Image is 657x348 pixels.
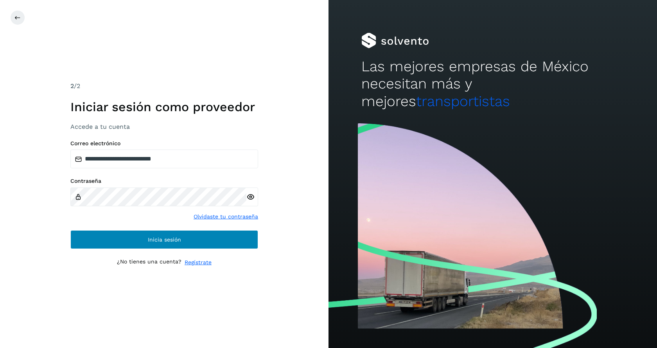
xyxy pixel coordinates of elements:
[70,230,258,249] button: Inicia sesión
[117,258,181,267] p: ¿No tienes una cuenta?
[185,258,212,267] a: Regístrate
[194,213,258,221] a: Olvidaste tu contraseña
[70,81,258,91] div: /2
[148,237,181,242] span: Inicia sesión
[361,58,624,110] h2: Las mejores empresas de México necesitan más y mejores
[70,178,258,184] label: Contraseña
[70,99,258,114] h1: Iniciar sesión como proveedor
[70,123,258,130] h3: Accede a tu cuenta
[70,82,74,90] span: 2
[416,93,510,110] span: transportistas
[70,140,258,147] label: Correo electrónico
